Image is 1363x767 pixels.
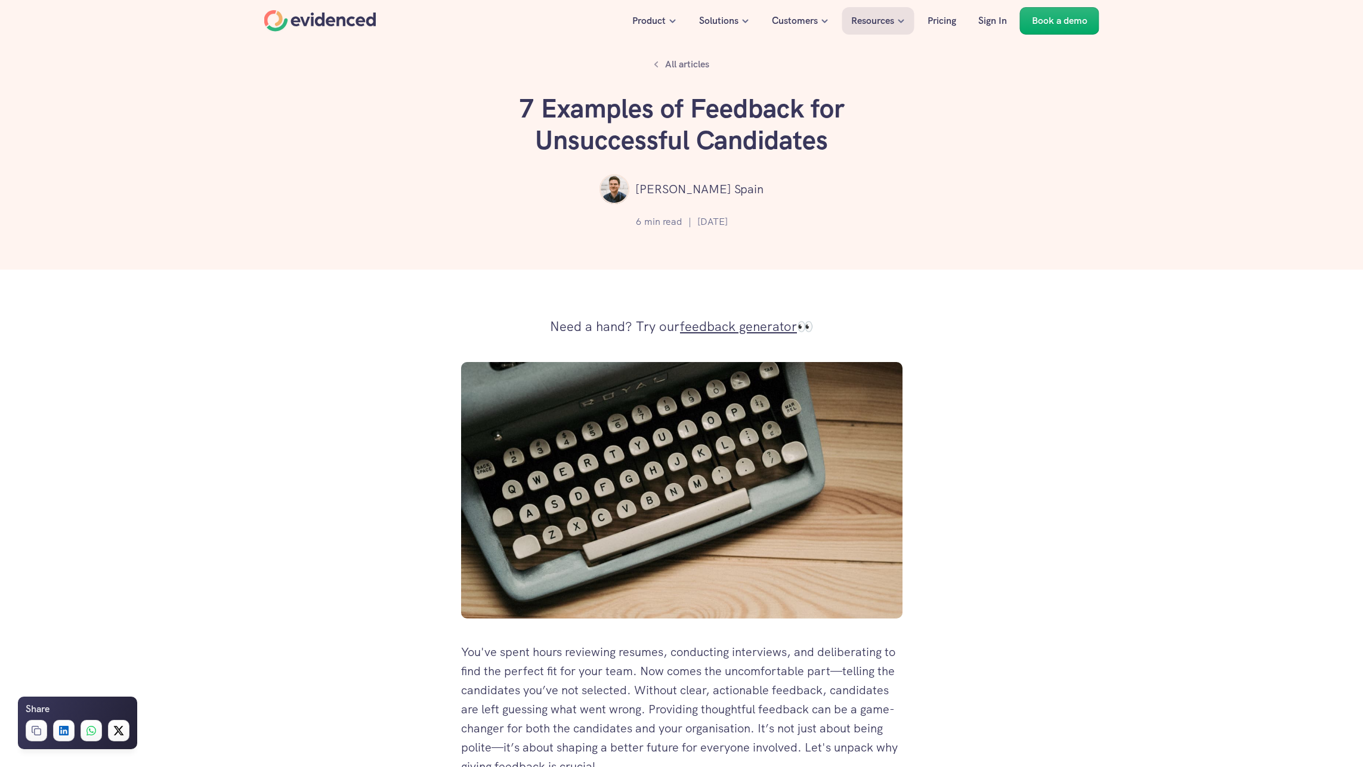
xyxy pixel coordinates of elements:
a: Pricing [919,7,965,35]
img: "" [599,174,629,204]
p: Customers [772,13,818,29]
a: feedback generator [680,318,797,335]
h1: 7 Examples of Feedback for Unsuccessful Candidates [503,93,861,156]
p: [PERSON_NAME] Spain [635,180,764,199]
a: Sign In [969,7,1016,35]
h6: Share [26,701,50,717]
p: 6 [636,214,641,230]
p: All articles [665,57,709,72]
p: Sign In [978,13,1007,29]
a: Home [264,10,376,32]
p: Product [632,13,666,29]
p: Solutions [699,13,738,29]
p: Pricing [928,13,956,29]
img: Typewriter [461,362,903,618]
p: min read [644,214,682,230]
p: Need a hand? Try our 👀 [550,315,813,339]
p: Book a demo [1032,13,1087,29]
a: Book a demo [1020,7,1099,35]
a: All articles [647,54,716,75]
p: [DATE] [697,214,728,230]
p: | [688,214,691,230]
p: Resources [851,13,894,29]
